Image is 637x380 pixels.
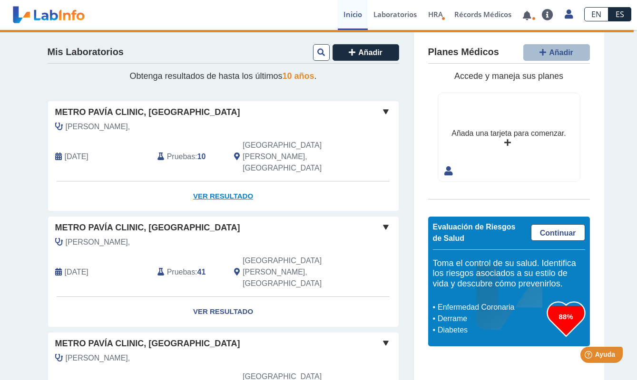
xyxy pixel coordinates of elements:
span: 10 años [283,71,314,81]
span: Accede y maneja sus planes [454,71,563,81]
span: Torres, [66,121,130,133]
span: Metro Pavía Clinic, [GEOGRAPHIC_DATA] [55,337,240,350]
button: Añadir [523,44,590,61]
span: Añadir [549,48,573,57]
button: Añadir [333,44,399,61]
a: Ver Resultado [48,181,399,211]
div: : [150,255,227,289]
b: 41 [197,268,206,276]
h3: 88% [547,311,585,323]
h4: Mis Laboratorios [48,47,124,58]
span: 2024-09-12 [65,266,88,278]
li: Enfermedad Coronaria [435,302,547,313]
span: Evaluación de Riesgos de Salud [433,223,516,242]
span: HRA [428,9,443,19]
li: Diabetes [435,324,547,336]
span: Metro Pavía Clinic, [GEOGRAPHIC_DATA] [55,106,240,119]
div: Añada una tarjeta para comenzar. [451,128,566,139]
span: Torres, [66,237,130,248]
span: Torres, [66,352,130,364]
h5: Toma el control de su salud. Identifica los riesgos asociados a su estilo de vida y descubre cómo... [433,258,585,289]
h4: Planes Médicos [428,47,499,58]
a: Ver Resultado [48,297,399,327]
span: San Juan, PR [243,140,348,174]
a: Continuar [531,224,585,241]
a: EN [584,7,608,21]
span: 2025-09-04 [65,151,88,162]
b: 10 [197,152,206,161]
span: Metro Pavía Clinic, [GEOGRAPHIC_DATA] [55,221,240,234]
span: San Juan, PR [243,255,348,289]
a: ES [608,7,631,21]
iframe: Help widget launcher [552,343,627,370]
span: Añadir [358,48,382,57]
div: : [150,140,227,174]
span: Pruebas [167,151,195,162]
span: Obtenga resultados de hasta los últimos . [129,71,316,81]
span: Continuar [540,229,576,237]
li: Derrame [435,313,547,324]
span: Pruebas [167,266,195,278]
